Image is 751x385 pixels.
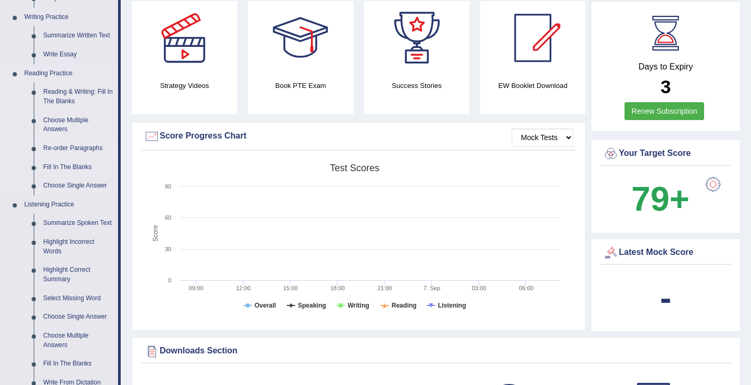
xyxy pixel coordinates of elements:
[392,302,416,309] tspan: Reading
[38,308,118,327] a: Choose Single Answer
[519,285,534,291] text: 06:00
[38,214,118,233] a: Summarize Spoken Text
[144,129,573,144] div: Score Progress Chart
[472,285,486,291] text: 03:00
[364,80,470,91] h4: Success Stories
[330,285,345,291] text: 18:00
[625,102,704,120] a: Renew Subscription
[19,64,118,83] a: Reading Practice
[660,279,671,317] b: -
[480,80,586,91] h4: EW Booklet Download
[603,146,728,162] div: Your Target Score
[298,302,326,309] tspan: Speaking
[38,139,118,158] a: Re-order Paragraphs
[438,302,466,309] tspan: Listening
[38,26,118,45] a: Summarize Written Text
[165,183,171,190] text: 90
[165,246,171,252] text: 30
[283,285,298,291] text: 15:00
[38,354,118,373] a: Fill In The Blanks
[631,180,689,218] b: 79+
[38,111,118,139] a: Choose Multiple Answers
[189,285,203,291] text: 09:00
[347,302,369,309] tspan: Writing
[255,302,276,309] tspan: Overall
[248,80,353,91] h4: Book PTE Exam
[603,245,728,261] div: Latest Mock Score
[165,214,171,221] text: 60
[38,261,118,289] a: Highlight Correct Summary
[19,8,118,27] a: Writing Practice
[19,195,118,214] a: Listening Practice
[38,45,118,64] a: Write Essay
[38,83,118,111] a: Reading & Writing: Fill In The Blanks
[38,233,118,261] a: Highlight Incorrect Words
[603,62,728,72] h4: Days to Expiry
[38,289,118,308] a: Select Missing Word
[144,343,728,359] div: Downloads Section
[377,285,392,291] text: 21:00
[38,176,118,195] a: Choose Single Answer
[660,76,670,97] b: 3
[132,80,237,91] h4: Strategy Videos
[152,225,159,242] tspan: Score
[330,163,379,173] tspan: Test scores
[38,327,118,354] a: Choose Multiple Answers
[168,277,171,283] text: 0
[236,285,251,291] text: 12:00
[424,285,441,291] tspan: 7. Sep
[38,158,118,177] a: Fill In The Blanks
